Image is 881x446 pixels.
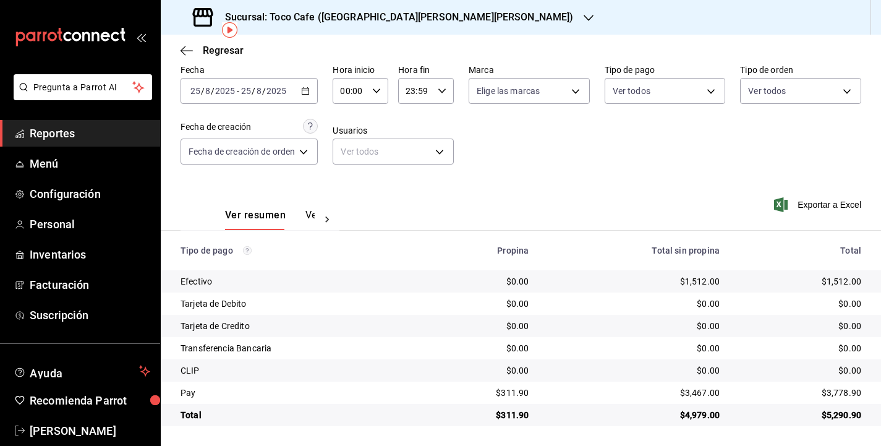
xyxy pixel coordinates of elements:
div: Ver todos [333,139,454,165]
input: -- [205,86,211,96]
label: Marca [469,66,590,74]
div: $0.00 [548,364,720,377]
div: Total [181,409,414,421]
div: $311.90 [434,387,529,399]
div: Fecha de creación [181,121,251,134]
div: $3,778.90 [739,387,861,399]
span: Elige las marcas [477,85,540,97]
input: -- [256,86,262,96]
div: $0.00 [548,320,720,332]
label: Hora fin [398,66,454,74]
span: Regresar [203,45,244,56]
div: Propina [434,246,529,255]
div: Total sin propina [548,246,720,255]
span: Reportes [30,125,150,142]
input: -- [240,86,252,96]
div: $0.00 [739,298,861,310]
label: Usuarios [333,126,454,135]
div: $0.00 [434,342,529,354]
span: Ver todos [748,85,786,97]
svg: Los pagos realizados con Pay y otras terminales son montos brutos. [243,246,252,255]
span: Facturación [30,277,150,293]
div: $0.00 [548,298,720,310]
span: Pregunta a Parrot AI [33,81,133,94]
div: $0.00 [739,320,861,332]
div: $0.00 [434,320,529,332]
span: Inventarios [30,246,150,263]
div: $3,467.00 [548,387,720,399]
div: Tipo de pago [181,246,414,255]
span: Configuración [30,186,150,202]
span: Fecha de creación de orden [189,145,295,158]
span: Ver todos [613,85,650,97]
div: $0.00 [434,275,529,288]
div: navigation tabs [225,209,315,230]
button: open_drawer_menu [136,32,146,42]
button: Ver resumen [225,209,286,230]
div: Total [739,246,861,255]
span: / [201,86,205,96]
div: $311.90 [434,409,529,421]
button: Exportar a Excel [777,197,861,212]
input: -- [190,86,201,96]
div: Efectivo [181,275,414,288]
span: Ayuda [30,364,134,379]
input: ---- [266,86,287,96]
img: Tooltip marker [222,22,237,38]
span: Personal [30,216,150,233]
span: Suscripción [30,307,150,324]
span: Menú [30,155,150,172]
div: CLIP [181,364,414,377]
div: Transferencia Bancaria [181,342,414,354]
div: Pay [181,387,414,399]
span: Recomienda Parrot [30,392,150,409]
div: $1,512.00 [739,275,861,288]
div: $1,512.00 [548,275,720,288]
label: Tipo de pago [605,66,726,74]
span: / [262,86,266,96]
h3: Sucursal: Toco Cafe ([GEOGRAPHIC_DATA][PERSON_NAME][PERSON_NAME]) [215,10,574,25]
div: $0.00 [548,342,720,354]
div: $0.00 [739,342,861,354]
div: $5,290.90 [739,409,861,421]
span: [PERSON_NAME] [30,422,150,439]
div: $0.00 [434,298,529,310]
div: Tarjeta de Debito [181,298,414,310]
label: Tipo de orden [740,66,861,74]
label: Fecha [181,66,318,74]
span: / [211,86,215,96]
div: Tarjeta de Credito [181,320,414,332]
a: Pregunta a Parrot AI [9,90,152,103]
span: / [252,86,255,96]
button: Pregunta a Parrot AI [14,74,152,100]
button: Regresar [181,45,244,56]
div: $4,979.00 [548,409,720,421]
button: Ver pagos [305,209,352,230]
span: - [237,86,239,96]
div: $0.00 [434,364,529,377]
label: Hora inicio [333,66,388,74]
input: ---- [215,86,236,96]
div: $0.00 [739,364,861,377]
